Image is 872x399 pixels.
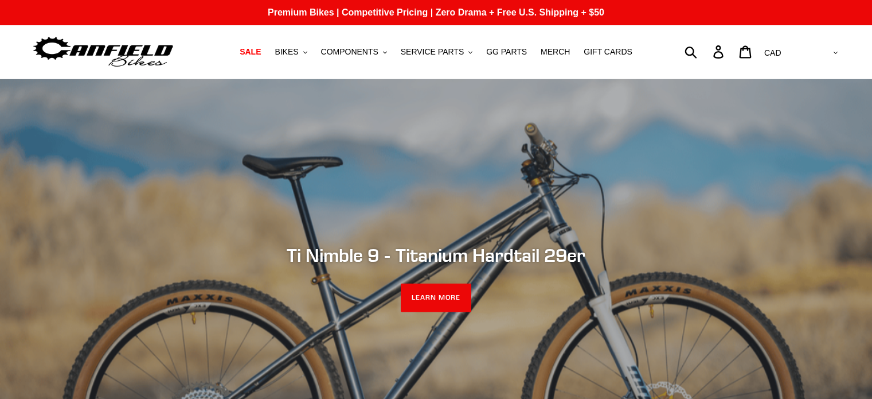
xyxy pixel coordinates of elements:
[541,47,570,57] span: MERCH
[315,44,393,60] button: COMPONENTS
[234,44,267,60] a: SALE
[401,284,471,312] a: LEARN MORE
[535,44,576,60] a: MERCH
[578,44,638,60] a: GIFT CARDS
[32,34,175,70] img: Canfield Bikes
[401,47,464,57] span: SERVICE PARTS
[486,47,527,57] span: GG PARTS
[395,44,478,60] button: SERVICE PARTS
[124,245,749,266] h2: Ti Nimble 9 - Titanium Hardtail 29er
[321,47,378,57] span: COMPONENTS
[480,44,533,60] a: GG PARTS
[240,47,261,57] span: SALE
[275,47,298,57] span: BIKES
[584,47,632,57] span: GIFT CARDS
[691,39,720,64] input: Search
[269,44,312,60] button: BIKES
